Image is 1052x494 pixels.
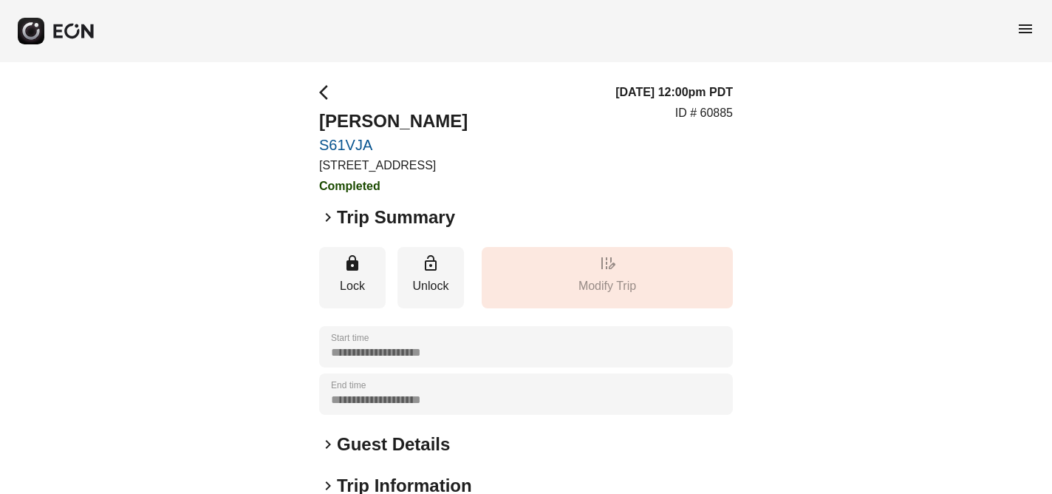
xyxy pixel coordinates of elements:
[319,157,468,175] p: [STREET_ADDRESS]
[337,206,455,229] h2: Trip Summary
[615,84,733,101] h3: [DATE] 12:00pm PDT
[675,104,733,122] p: ID # 60885
[319,84,337,101] span: arrow_back_ios
[422,254,440,272] span: lock_open
[405,277,457,295] p: Unlock
[319,177,468,195] h3: Completed
[327,277,378,295] p: Lock
[397,247,464,308] button: Unlock
[319,247,386,308] button: Lock
[344,254,361,272] span: lock
[319,136,468,154] a: S61VJA
[319,209,337,226] span: keyboard_arrow_right
[1017,20,1034,38] span: menu
[337,433,450,456] h2: Guest Details
[319,109,468,133] h2: [PERSON_NAME]
[319,436,337,453] span: keyboard_arrow_right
